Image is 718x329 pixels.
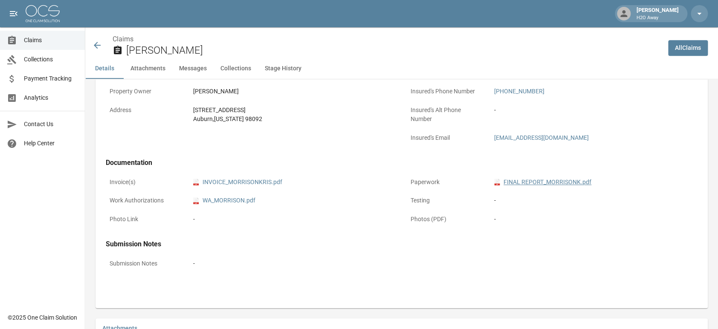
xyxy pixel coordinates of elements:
img: ocs-logo-white-transparent.png [26,5,60,22]
p: Work Authorizations [106,192,182,209]
p: Testing [407,192,483,209]
p: H2O Away [637,14,679,22]
nav: breadcrumb [113,34,661,44]
p: Photo Link [106,211,182,228]
h4: Submission Notes [106,240,698,248]
div: [PERSON_NAME] [193,87,393,96]
div: - [193,259,694,268]
p: Submission Notes [106,255,182,272]
button: Attachments [124,58,172,79]
button: open drawer [5,5,22,22]
span: Collections [24,55,78,64]
p: Invoice(s) [106,174,182,190]
a: pdfWA_MORRISON.pdf [193,196,255,205]
span: Contact Us [24,120,78,129]
button: Details [85,58,124,79]
a: [PHONE_NUMBER] [494,88,544,95]
div: - [494,196,694,205]
p: Insured's Alt Phone Number [407,102,483,127]
a: Claims [113,35,133,43]
div: - [193,215,393,224]
span: Payment Tracking [24,74,78,83]
p: Paperwork [407,174,483,190]
div: [STREET_ADDRESS] [193,106,393,115]
span: Analytics [24,93,78,102]
button: Stage History [258,58,308,79]
button: Collections [214,58,258,79]
span: Claims [24,36,78,45]
div: Auburn , [US_STATE] 98092 [193,115,393,124]
p: Insured's Email [407,130,483,146]
p: Address [106,102,182,118]
div: - [494,215,694,224]
button: Messages [172,58,214,79]
div: © 2025 One Claim Solution [8,313,77,322]
a: pdfFINAL REPORT_MORRISONK.pdf [494,178,591,187]
div: - [494,106,694,115]
div: [PERSON_NAME] [633,6,682,21]
a: AllClaims [668,40,708,56]
a: [EMAIL_ADDRESS][DOMAIN_NAME] [494,134,589,141]
p: Property Owner [106,83,182,100]
div: anchor tabs [85,58,718,79]
p: Insured's Phone Number [407,83,483,100]
p: Photos (PDF) [407,211,483,228]
a: pdfINVOICE_MORRISONKRIS.pdf [193,178,282,187]
h4: Documentation [106,159,698,167]
h2: [PERSON_NAME] [126,44,661,57]
span: Help Center [24,139,78,148]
